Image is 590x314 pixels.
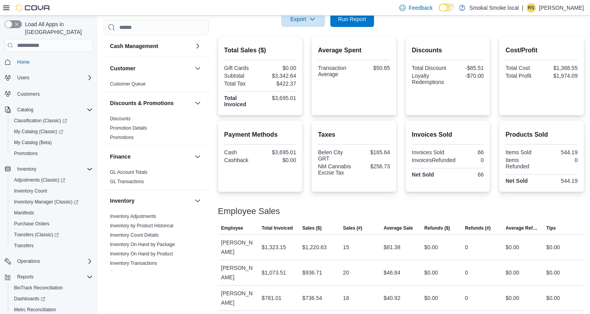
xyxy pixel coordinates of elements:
a: GL Transactions [110,179,144,184]
div: $3,342.64 [262,73,296,79]
span: Run Report [338,15,366,23]
div: Cashback [224,157,259,163]
h3: Cash Management [110,42,158,50]
div: $781.01 [262,293,282,303]
img: Cova [16,4,51,12]
div: $165.64 [356,149,390,155]
span: Inventory Count [14,188,47,194]
span: Customers [17,91,40,97]
span: Sales ($) [302,225,321,231]
span: BioTrack Reconciliation [11,283,93,293]
strong: Total Invoiced [224,95,246,107]
button: Cash Management [110,42,191,50]
h2: Cost/Profit [505,46,578,55]
div: 66 [449,171,484,178]
div: $1,220.63 [302,243,326,252]
span: Classification (Classic) [14,118,67,124]
div: $3,695.01 [262,149,296,155]
span: Inventory Transactions [110,260,157,266]
span: Promotion Details [110,125,147,131]
button: Cash Management [193,41,202,51]
div: $936.71 [302,268,322,277]
a: Dashboards [8,293,96,304]
button: Finance [193,152,202,161]
div: Gift Cards [224,65,259,71]
a: Customer Queue [110,81,145,87]
a: Adjustments (Classic) [8,175,96,186]
div: $81.38 [384,243,400,252]
h2: Taxes [318,130,390,139]
a: Promotions [110,135,134,140]
span: Catalog [17,107,33,113]
h2: Products Sold [505,130,578,139]
p: [PERSON_NAME] [539,3,584,12]
a: Inventory by Product Historical [110,223,174,228]
span: Metrc Reconciliation [14,307,56,313]
h3: Discounts & Promotions [110,99,174,107]
p: | [522,3,523,12]
span: Average Refund [505,225,540,231]
strong: Net Sold [412,171,434,178]
a: Dashboards [11,294,48,303]
span: Inventory [14,164,93,174]
button: Customer [110,64,191,72]
a: My Catalog (Classic) [11,127,66,136]
div: 0 [465,268,468,277]
button: Purchase Orders [8,218,96,229]
div: $0.00 [546,293,560,303]
div: Total Cost [505,65,540,71]
button: Manifests [8,207,96,218]
span: Catalog [14,105,93,114]
button: Operations [14,257,43,266]
div: Total Discount [412,65,446,71]
span: Purchase Orders [11,219,93,228]
a: Inventory Manager (Classic) [8,196,96,207]
div: 0 [465,243,468,252]
button: Reports [2,271,96,282]
div: Items Refunded [505,157,540,169]
div: $0.00 [546,268,560,277]
h3: Employee Sales [218,207,280,216]
span: Users [17,75,29,81]
div: [PERSON_NAME] [218,260,259,285]
div: $1,073.51 [262,268,286,277]
span: Inventory On Hand by Package [110,241,175,248]
a: Adjustments (Classic) [11,175,68,185]
button: Customer [193,64,202,73]
span: Transfers [14,243,34,249]
span: Promotions [11,149,93,158]
span: Transfers [11,241,93,250]
a: Customers [14,89,43,99]
button: Inventory [110,197,191,205]
span: RS [528,3,535,12]
button: Catalog [14,105,36,114]
button: Inventory [14,164,39,174]
div: $40.92 [384,293,400,303]
span: My Catalog (Classic) [14,128,63,135]
h2: Invoices Sold [412,130,484,139]
div: Total Tax [224,80,259,87]
span: Inventory Manager (Classic) [14,199,78,205]
button: Finance [110,153,191,161]
div: $736.54 [302,293,322,303]
button: Promotions [8,148,96,159]
button: Reports [14,272,37,282]
button: My Catalog (Beta) [8,137,96,148]
button: Transfers [8,240,96,251]
a: Inventory Count Details [110,232,159,238]
a: Purchase Orders [11,219,53,228]
span: Discounts [110,116,131,122]
button: Run Report [330,11,374,27]
div: -$85.51 [449,65,484,71]
span: Average Sale [384,225,413,231]
span: Dashboards [14,296,45,302]
strong: Net Sold [505,178,528,184]
a: BioTrack Reconciliation [11,283,66,293]
span: Package Details [110,269,144,276]
span: Reports [14,272,93,282]
a: Inventory Adjustments [110,214,156,219]
h2: Discounts [412,46,484,55]
h2: Total Sales ($) [224,46,296,55]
